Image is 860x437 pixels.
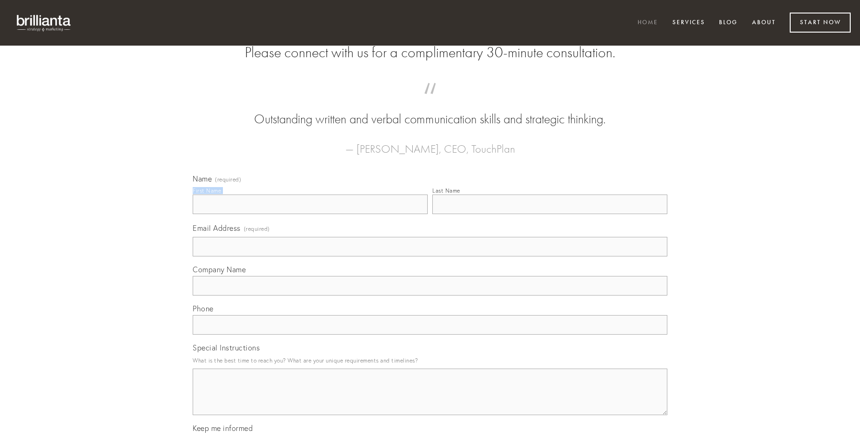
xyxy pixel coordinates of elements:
[193,223,241,233] span: Email Address
[632,15,664,31] a: Home
[208,92,652,110] span: “
[208,128,652,158] figcaption: — [PERSON_NAME], CEO, TouchPlan
[215,177,241,182] span: (required)
[193,187,221,194] div: First Name
[432,187,460,194] div: Last Name
[193,343,260,352] span: Special Instructions
[208,92,652,128] blockquote: Outstanding written and verbal communication skills and strategic thinking.
[244,222,270,235] span: (required)
[193,354,667,367] p: What is the best time to reach you? What are your unique requirements and timelines?
[790,13,851,33] a: Start Now
[193,424,253,433] span: Keep me informed
[666,15,711,31] a: Services
[713,15,744,31] a: Blog
[9,9,79,36] img: brillianta - research, strategy, marketing
[193,44,667,61] h2: Please connect with us for a complimentary 30-minute consultation.
[746,15,782,31] a: About
[193,304,214,313] span: Phone
[193,174,212,183] span: Name
[193,265,246,274] span: Company Name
